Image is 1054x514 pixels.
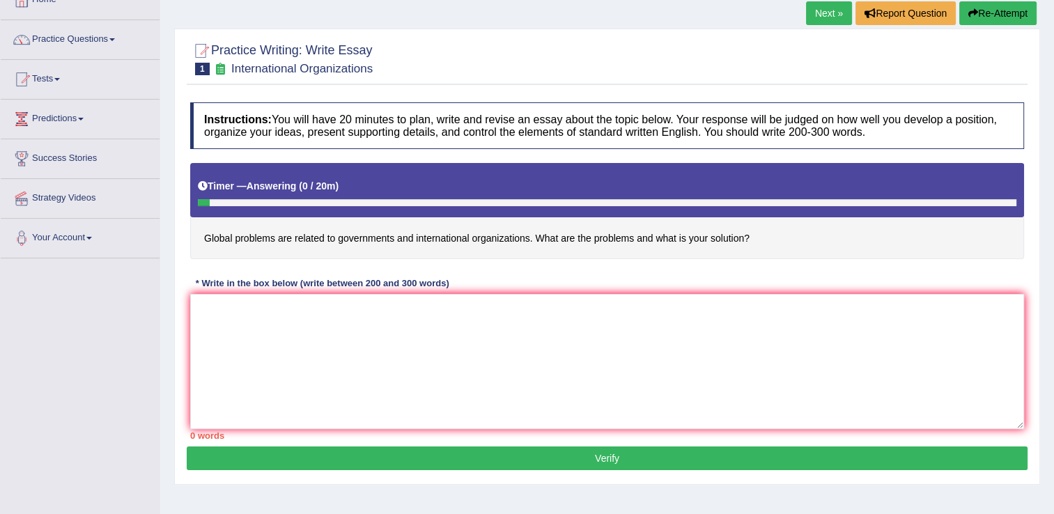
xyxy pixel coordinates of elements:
[1,179,160,214] a: Strategy Videos
[190,277,454,290] div: * Write in the box below (write between 200 and 300 words)
[190,40,373,75] h2: Practice Writing: Write Essay
[187,446,1028,470] button: Verify
[302,180,335,192] b: 0 / 20m
[806,1,852,25] a: Next »
[855,1,956,25] button: Report Question
[1,20,160,55] a: Practice Questions
[1,60,160,95] a: Tests
[204,114,272,125] b: Instructions:
[198,181,339,192] h5: Timer —
[213,63,228,76] small: Exam occurring question
[959,1,1037,25] button: Re-Attempt
[299,180,302,192] b: (
[231,62,373,75] small: International Organizations
[195,63,210,75] span: 1
[1,100,160,134] a: Predictions
[335,180,339,192] b: )
[247,180,297,192] b: Answering
[1,139,160,174] a: Success Stories
[190,102,1024,149] h4: You will have 20 minutes to plan, write and revise an essay about the topic below. Your response ...
[1,219,160,254] a: Your Account
[190,429,1024,442] div: 0 words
